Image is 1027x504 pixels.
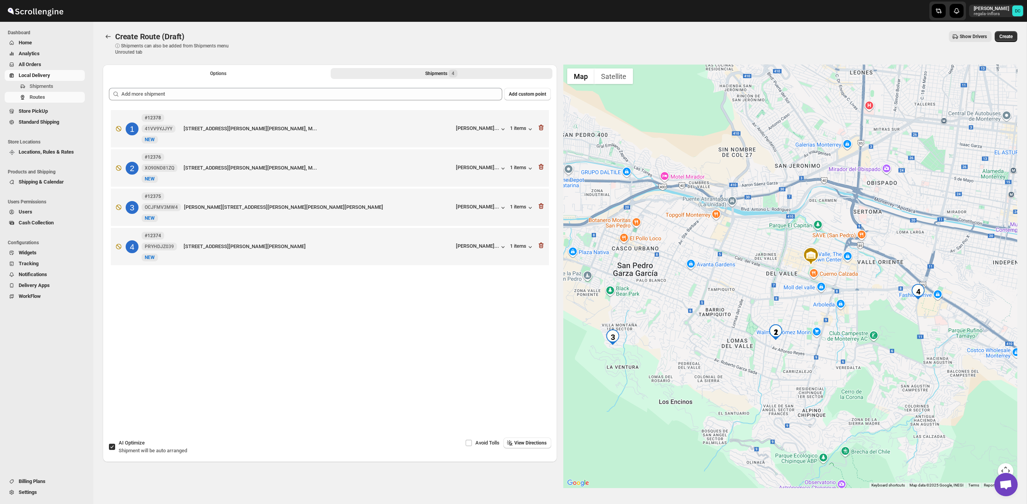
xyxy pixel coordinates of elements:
[510,164,534,172] button: 1 items
[974,5,1009,12] p: [PERSON_NAME]
[19,293,41,299] span: WorkFlow
[514,440,547,446] span: View Directions
[5,291,85,302] button: WorkFlow
[30,94,45,100] span: Routes
[5,269,85,280] button: Notifications
[145,233,161,238] b: #12374
[565,478,591,488] a: Open this area in Google Maps (opens a new window)
[115,32,184,41] span: Create Route (Draft)
[19,250,37,255] span: Widgets
[145,165,174,171] span: XO90ND81ZQ
[994,473,1018,496] div: Open chat
[126,240,138,253] div: 4
[1015,9,1020,14] text: DC
[5,81,85,92] button: Shipments
[145,126,172,132] span: 41VV9YJJYY
[119,448,187,453] span: Shipment will be auto arranged
[605,329,620,345] div: 3
[19,149,74,155] span: Locations, Rules & Rates
[456,243,507,251] button: [PERSON_NAME]...
[510,204,534,212] button: 1 items
[475,440,499,446] span: Avoid Tolls
[126,162,138,175] div: 2
[184,203,453,211] div: [PERSON_NAME][STREET_ADDRESS][PERSON_NAME][PERSON_NAME][PERSON_NAME]
[910,483,964,487] span: Map data ©2025 Google, INEGI
[999,33,1013,40] span: Create
[968,483,979,487] a: Terms (opens in new tab)
[107,68,329,79] button: All Route Options
[567,68,594,84] button: Show street map
[5,59,85,70] button: All Orders
[19,282,50,288] span: Delivery Apps
[19,108,48,114] span: Store PickUp
[145,243,174,250] span: PRYHDJZ039
[5,258,85,269] button: Tracking
[509,91,546,97] span: Add custom point
[19,261,39,266] span: Tracking
[456,125,499,131] div: [PERSON_NAME]...
[456,164,499,170] div: [PERSON_NAME]...
[331,68,552,79] button: Selected Shipments
[121,88,502,100] input: Add more shipment
[5,92,85,103] button: Routes
[510,243,534,251] button: 1 items
[19,72,50,78] span: Local Delivery
[910,284,926,299] div: 4
[145,194,161,199] b: #12375
[1012,5,1023,16] span: DAVID CORONADO
[5,177,85,187] button: Shipping & Calendar
[456,125,507,133] button: [PERSON_NAME]...
[5,487,85,498] button: Settings
[145,176,155,182] span: NEW
[871,483,905,488] button: Keyboard shortcuts
[768,324,783,340] div: 2
[19,51,40,56] span: Analytics
[126,122,138,135] div: 1
[119,440,145,446] span: AI Optimize
[19,40,32,45] span: Home
[5,37,85,48] button: Home
[19,220,54,226] span: Cash Collection
[998,463,1013,479] button: Map camera controls
[145,154,161,160] b: #12376
[126,201,138,214] div: 3
[974,12,1009,16] p: regala-inflora
[5,48,85,59] button: Analytics
[19,61,41,67] span: All Orders
[30,83,53,89] span: Shipments
[960,33,987,40] span: Show Drivers
[103,82,557,404] div: Selected Shipments
[5,147,85,157] button: Locations, Rules & Rates
[19,478,46,484] span: Billing Plans
[8,169,88,175] span: Products and Shipping
[5,206,85,217] button: Users
[19,489,37,495] span: Settings
[456,243,499,249] div: [PERSON_NAME]...
[210,70,226,77] span: Options
[184,164,453,172] div: [STREET_ADDRESS][PERSON_NAME][PERSON_NAME], M...
[19,271,47,277] span: Notifications
[5,217,85,228] button: Cash Collection
[8,139,88,145] span: Store Locations
[5,247,85,258] button: Widgets
[145,215,155,221] span: NEW
[5,280,85,291] button: Delivery Apps
[456,204,499,210] div: [PERSON_NAME]...
[184,125,453,133] div: [STREET_ADDRESS][PERSON_NAME][PERSON_NAME], M...
[8,240,88,246] span: Configurations
[115,43,238,55] p: ⓘ Shipments can also be added from Shipments menu Unrouted tab
[503,437,551,448] button: View Directions
[145,204,178,210] span: OCJFMV3MW4
[184,243,453,250] div: [STREET_ADDRESS][PERSON_NAME][PERSON_NAME]
[19,179,64,185] span: Shipping & Calendar
[456,204,507,212] button: [PERSON_NAME]...
[145,137,155,142] span: NEW
[510,125,534,133] button: 1 items
[504,88,551,100] button: Add custom point
[456,164,507,172] button: [PERSON_NAME]...
[425,70,457,77] div: Shipments
[8,199,88,205] span: Users Permissions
